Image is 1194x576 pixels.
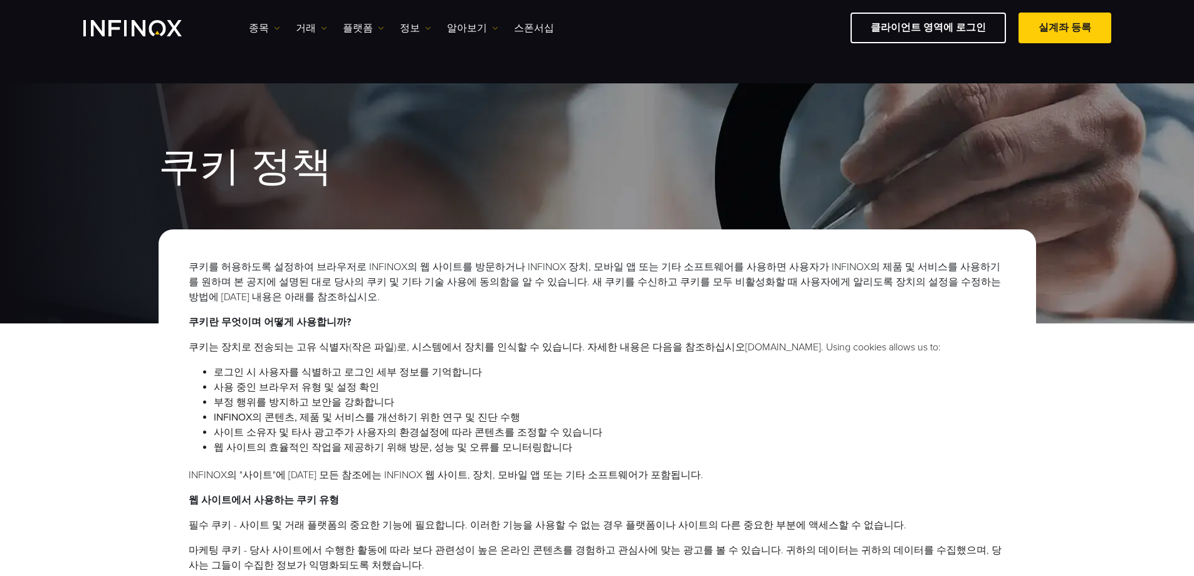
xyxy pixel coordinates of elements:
[189,493,1006,508] p: 웹 사이트에서 사용하는 쿠키 유형
[189,315,1006,330] p: 쿠키란 무엇이며 어떻게 사용합니까?
[214,380,1006,395] li: 사용 중인 브라우저 유형 및 설정 확인
[214,425,1006,440] li: 사이트 소유자 및 타사 광고주가 사용자의 환경설정에 따라 콘텐츠를 조정할 수 있습니다
[447,21,498,36] a: 알아보기
[343,21,384,36] a: 플랫폼
[745,341,821,353] a: [DOMAIN_NAME]
[1019,13,1111,43] a: 실계좌 등록
[83,20,211,36] a: INFINOX Logo
[514,21,554,36] a: 스폰서십
[400,21,431,36] a: 정보
[189,340,1006,355] li: 쿠키는 장치로 전송되는 고유 식별자(작은 파일)로, 시스템에서 장치를 인식할 수 있습니다. 자세한 내용은 다음을 참조하십시오 . Using cookies allows us to:
[189,543,1006,573] li: 마케팅 쿠키 - 당사 사이트에서 수행한 활동에 따라 보다 관련성이 높은 온라인 콘텐츠를 경험하고 관심사에 맞는 광고를 볼 수 있습니다. 귀하의 데이터는 귀하의 데이터를 수집했...
[214,440,1006,455] li: 웹 사이트의 효율적인 작업을 제공하기 위해 방문, 성능 및 오류를 모니터링합니다
[249,21,280,36] a: 종목
[159,146,1036,189] h1: 쿠키 정책
[214,410,1006,425] li: INFINOX의 콘텐츠, 제품 및 서비스를 개선하기 위한 연구 및 진단 수행
[189,468,1006,483] li: INFINOX의 "사이트"에 [DATE] 모든 참조에는 INFINOX 웹 사이트, 장치, 모바일 앱 또는 기타 소프트웨어가 포함됩니다.
[214,365,1006,380] li: 로그인 시 사용자를 식별하고 로그인 세부 정보를 기억합니다
[189,259,1006,305] p: 쿠키를 허용하도록 설정하여 브라우저로 INFINOX의 웹 사이트를 방문하거나 INFINOX 장치, 모바일 앱 또는 기타 소프트웨어를 사용하면 사용자가 INFINOX의 제품 및...
[189,518,1006,533] li: 필수 쿠키 - 사이트 및 거래 플랫폼의 중요한 기능에 필요합니다. 이러한 기능을 사용할 수 없는 경우 플랫폼이나 사이트의 다른 중요한 부분에 액세스할 수 없습니다.
[296,21,327,36] a: 거래
[851,13,1006,43] a: 클라이언트 영역에 로그인
[214,395,1006,410] li: 부정 행위를 방지하고 보안을 강화합니다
